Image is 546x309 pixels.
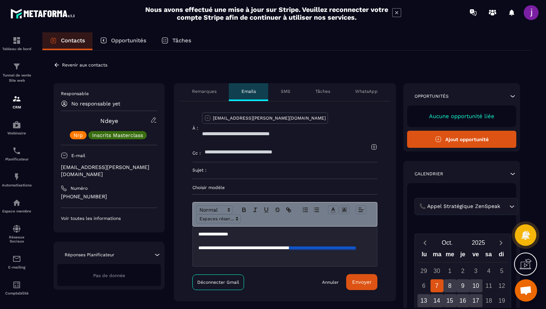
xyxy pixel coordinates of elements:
p: Voir toutes les informations [61,215,157,221]
a: Ndeye [100,117,118,124]
div: 8 [443,279,456,292]
a: Opportunités [92,32,154,50]
p: E-mail [71,153,85,159]
p: À : [192,125,198,131]
div: 30 [430,264,443,277]
p: [EMAIL_ADDRESS][PERSON_NAME][DOMAIN_NAME] [213,115,326,121]
div: 4 [482,264,495,277]
div: je [456,249,469,262]
a: formationformationTableau de bord [2,30,32,56]
div: 6 [417,279,430,292]
div: 10 [469,279,482,292]
div: 11 [482,279,495,292]
p: Sujet : [192,167,207,173]
img: automations [12,172,21,181]
div: di [495,249,508,262]
a: automationsautomationsEspace membre [2,193,32,219]
p: CRM [2,105,32,109]
img: formation [12,94,21,103]
a: Annuler [322,279,339,285]
a: automationsautomationsAutomatisations [2,167,32,193]
a: automationsautomationsWebinaire [2,115,32,141]
div: 2 [456,264,469,277]
button: Next month [494,238,508,248]
div: ve [469,249,482,262]
div: 1 [443,264,456,277]
div: 5 [495,264,508,277]
button: Envoyer [346,274,377,290]
div: 19 [495,294,508,307]
img: email [12,254,21,263]
p: Remarques [192,88,217,94]
button: Ajout opportunité [407,131,516,148]
img: formation [12,62,21,71]
p: Réponses Planificateur [65,252,114,258]
div: 3 [469,264,482,277]
p: Contacts [61,37,85,44]
a: formationformationCRM [2,89,32,115]
p: Opportunités [415,93,449,99]
div: Ouvrir le chat [515,279,537,302]
p: Automatisations [2,183,32,187]
p: Espace membre [2,209,32,213]
p: Tunnel de vente Site web [2,73,32,83]
p: Revenir aux contacts [62,62,107,68]
span: 📞 Appel Stratégique ZenSpeak [417,202,502,211]
a: Déconnecter Gmail [192,274,244,290]
div: 14 [430,294,443,307]
p: WhatsApp [355,88,378,94]
p: Numéro [71,185,88,191]
div: ma [431,249,444,262]
p: Aucune opportunité liée [415,113,509,120]
div: 18 [482,294,495,307]
div: 12 [495,279,508,292]
input: Search for option [502,202,507,211]
a: schedulerschedulerPlanificateur [2,141,32,167]
p: Tâches [172,37,191,44]
img: social-network [12,224,21,233]
p: Inscrits Masterclass [92,133,143,138]
a: Tâches [154,32,199,50]
p: Planificateur [2,157,32,161]
div: 13 [417,294,430,307]
h2: Nous avons effectué une mise à jour sur Stripe. Veuillez reconnecter votre compte Stripe afin de ... [145,6,389,21]
div: lu [418,249,431,262]
a: accountantaccountantComptabilité [2,275,32,301]
p: Emails [241,88,256,94]
img: automations [12,120,21,129]
img: automations [12,198,21,207]
button: Open months overlay [432,236,463,249]
div: me [443,249,456,262]
a: social-networksocial-networkRéseaux Sociaux [2,219,32,249]
a: Contacts [42,32,92,50]
button: Open years overlay [463,236,494,249]
p: E-mailing [2,265,32,269]
p: [PHONE_NUMBER] [61,193,157,200]
div: sa [482,249,495,262]
p: No responsable yet [71,101,120,107]
p: Nrp [74,133,83,138]
p: Calendrier [415,171,443,177]
p: Webinaire [2,131,32,135]
div: 29 [417,264,430,277]
a: emailemailE-mailing [2,249,32,275]
a: formationformationTunnel de vente Site web [2,56,32,89]
p: Cc : [192,150,201,156]
p: Tâches [315,88,330,94]
div: 15 [443,294,456,307]
img: scheduler [12,146,21,155]
p: Choisir modèle [192,185,377,191]
p: Réseaux Sociaux [2,235,32,243]
span: Pas de donnée [93,273,125,278]
p: Comptabilité [2,291,32,295]
p: Tableau de bord [2,47,32,51]
img: accountant [12,280,21,289]
button: Previous month [418,238,432,248]
img: logo [10,7,77,20]
p: Responsable [61,91,157,97]
div: 9 [456,279,469,292]
p: SMS [281,88,290,94]
div: 7 [430,279,443,292]
img: formation [12,36,21,45]
p: [EMAIL_ADDRESS][PERSON_NAME][DOMAIN_NAME] [61,164,157,178]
